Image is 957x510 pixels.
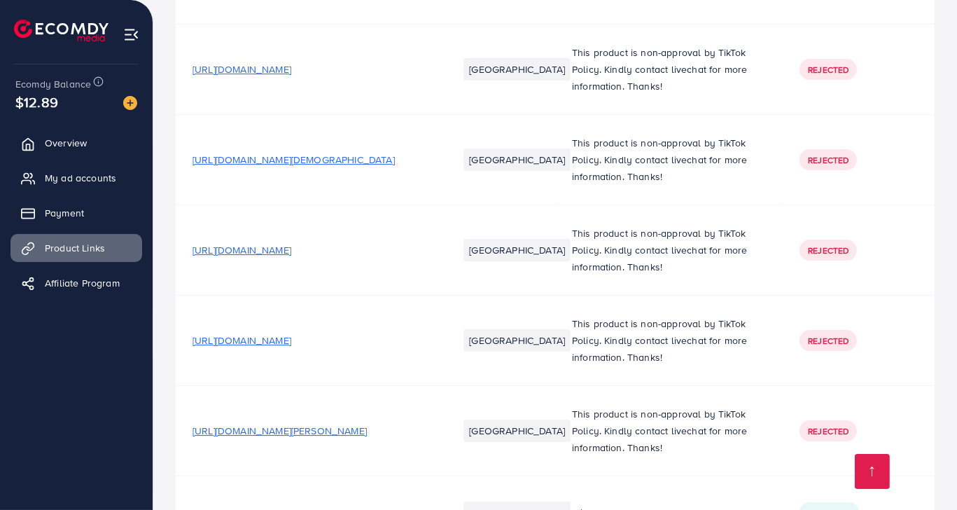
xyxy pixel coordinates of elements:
[193,243,291,257] span: [URL][DOMAIN_NAME]
[45,136,87,150] span: Overview
[11,199,142,227] a: Payment
[123,96,137,110] img: image
[808,154,848,166] span: Rejected
[45,276,120,290] span: Affiliate Program
[11,269,142,297] a: Affiliate Program
[123,27,139,43] img: menu
[11,164,142,192] a: My ad accounts
[572,44,766,95] p: This product is non-approval by TikTok Policy. Kindly contact livechat for more information. Thanks!
[463,239,571,261] li: [GEOGRAPHIC_DATA]
[463,420,571,442] li: [GEOGRAPHIC_DATA]
[808,64,848,76] span: Rejected
[193,424,367,438] span: [URL][DOMAIN_NAME][PERSON_NAME]
[463,58,571,81] li: [GEOGRAPHIC_DATA]
[463,149,571,171] li: [GEOGRAPHIC_DATA]
[193,62,291,76] span: [URL][DOMAIN_NAME]
[572,406,766,456] p: This product is non-approval by TikTok Policy. Kindly contact livechat for more information. Thanks!
[193,333,291,347] span: [URL][DOMAIN_NAME]
[572,225,766,275] p: This product is non-approval by TikTok Policy. Kindly contact livechat for more information. Thanks!
[808,335,848,347] span: Rejected
[15,92,58,112] span: $12.89
[11,234,142,262] a: Product Links
[808,244,848,256] span: Rejected
[14,20,109,41] img: logo
[572,317,747,364] span: This product is non-approval by TikTok Policy. Kindly contact livechat for more information. Thanks!
[897,447,946,499] iframe: Chat
[45,206,84,220] span: Payment
[193,153,395,167] span: [URL][DOMAIN_NAME][DEMOGRAPHIC_DATA]
[808,425,848,437] span: Rejected
[463,329,571,352] li: [GEOGRAPHIC_DATA]
[11,129,142,157] a: Overview
[45,171,116,185] span: My ad accounts
[572,135,766,185] p: This product is non-approval by TikTok Policy. Kindly contact livechat for more information. Thanks!
[45,241,105,255] span: Product Links
[15,77,91,91] span: Ecomdy Balance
